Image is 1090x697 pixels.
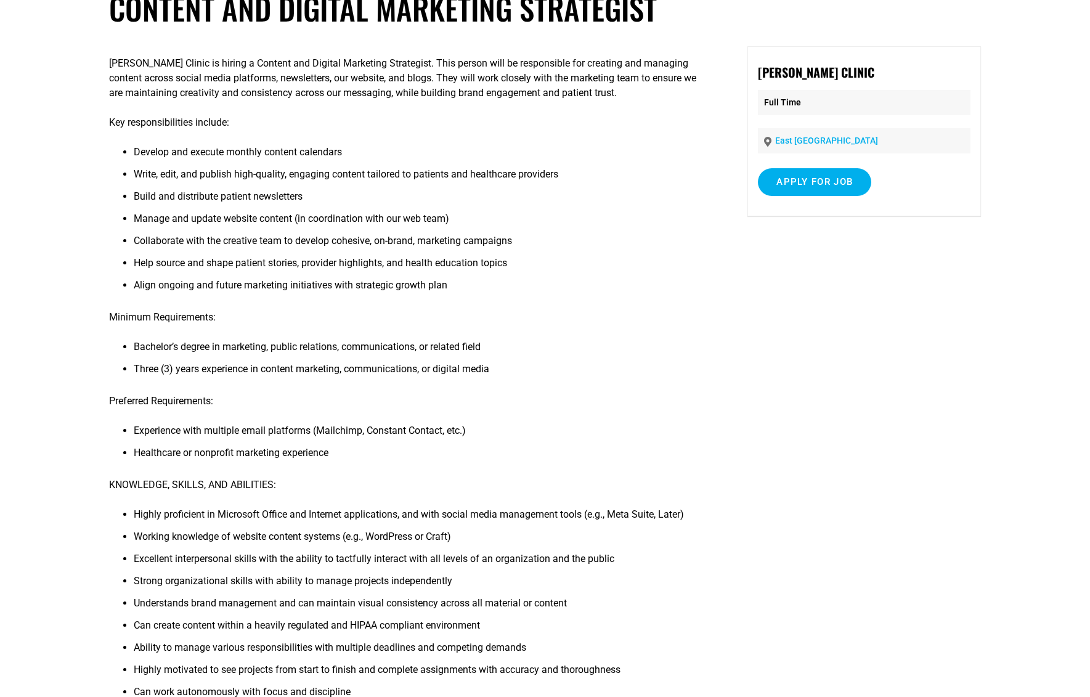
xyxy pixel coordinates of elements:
[134,278,704,300] li: Align ongoing and future marketing initiatives with strategic growth plan
[134,552,704,574] li: Excellent interpersonal skills with the ability to tactfully interact with all levels of an organ...
[134,340,704,362] li: Bachelor’s degree in marketing, public relations, communications, or related field
[109,478,704,492] p: KNOWLEDGE, SKILLS, AND ABILITIES:
[109,56,704,100] p: [PERSON_NAME] Clinic is hiring a Content and Digital Marketing Strategist. This person will be re...
[134,423,704,446] li: Experience with multiple email platforms (Mailchimp, Constant Contact, etc.)
[134,529,704,552] li: Working knowledge of website content systems (e.g., WordPress or Craft)
[134,189,704,211] li: Build and distribute patient newsletters
[134,507,704,529] li: Highly proficient in Microsoft Office and Internet applications, and with social media management...
[134,596,704,618] li: Understands brand management and can maintain visual consistency across all material or content
[134,145,704,167] li: Develop and execute monthly content calendars
[758,90,970,115] p: Full Time
[134,256,704,278] li: Help source and shape patient stories, provider highlights, and health education topics
[134,662,704,685] li: Highly motivated to see projects from start to finish and complete assignments with accuracy and ...
[134,574,704,596] li: Strong organizational skills with ability to manage projects independently
[134,234,704,256] li: Collaborate with the creative team to develop cohesive, on-brand, marketing campaigns
[109,310,704,325] p: Minimum Requirements:
[134,211,704,234] li: Manage and update website content (in coordination with our web team)
[758,63,874,81] strong: [PERSON_NAME] Clinic
[134,362,704,384] li: Three (3) years experience in content marketing, communications, or digital media
[109,394,704,409] p: Preferred Requirements:
[758,168,871,196] input: Apply for job
[134,446,704,468] li: Healthcare or nonprofit marketing experience
[134,618,704,640] li: Can create content within a heavily regulated and HIPAA compliant environment
[134,640,704,662] li: Ability to manage various responsibilities with multiple deadlines and competing demands
[134,167,704,189] li: Write, edit, and publish high-quality, engaging content tailored to patients and healthcare provi...
[775,136,878,145] a: East [GEOGRAPHIC_DATA]
[109,115,704,130] p: Key responsibilities include:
